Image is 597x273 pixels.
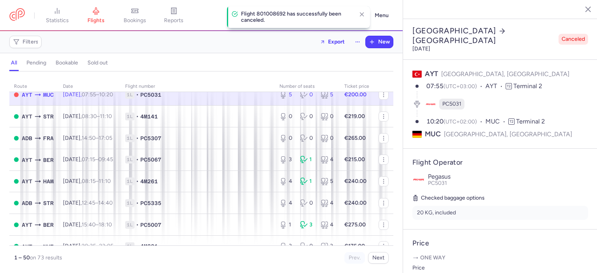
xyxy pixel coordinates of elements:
[9,8,25,23] a: CitizenPlane red outlined logo
[344,243,365,249] strong: €175.00
[99,221,112,228] time: 18:10
[368,252,389,264] button: Next
[344,221,366,228] strong: €275.00
[241,11,353,23] h4: Flight 801008692 has successfully been canceled.
[426,82,443,90] time: 07:55
[344,178,367,184] strong: €240.00
[425,70,438,78] span: AYT
[125,134,134,142] span: 1L
[63,156,113,163] span: [DATE],
[321,91,335,99] div: 5
[120,81,275,92] th: Flight number
[340,81,374,92] th: Ticket price
[63,221,112,228] span: [DATE],
[46,17,69,24] span: statistics
[82,156,95,163] time: 07:15
[344,91,367,98] strong: €200.00
[11,59,17,66] h4: all
[300,242,314,250] div: 0
[412,158,588,167] h4: Flight Operator
[82,200,95,206] time: 12:45
[43,134,54,143] span: FRA
[279,156,294,163] div: 3
[412,263,498,273] label: Price
[485,117,508,126] span: MUC
[82,91,113,98] span: –
[115,7,154,24] a: bookings
[82,178,96,184] time: 08:15
[124,17,146,24] span: bookings
[136,134,139,142] span: •
[14,254,30,261] strong: 1 – 50
[9,81,58,92] th: route
[321,221,335,229] div: 4
[136,91,139,99] span: •
[136,221,139,229] span: •
[412,206,588,220] li: 20 KG, included
[344,200,367,206] strong: €240.00
[82,135,96,141] time: 14:50
[22,134,32,143] span: ADB
[136,199,139,207] span: •
[22,221,32,229] span: AYT
[344,156,365,163] strong: €215.00
[87,17,105,24] span: flights
[279,134,294,142] div: 0
[344,135,366,141] strong: €265.00
[58,81,120,92] th: date
[140,221,161,229] span: PC5007
[412,239,588,248] h4: Price
[38,7,77,24] a: statistics
[22,112,32,121] span: AYT
[443,118,477,125] span: (UTC+02:00)
[315,36,350,48] button: Export
[43,156,54,164] span: BER
[428,180,447,186] span: PC5031
[82,91,96,98] time: 07:55
[136,113,139,120] span: •
[63,178,111,184] span: [DATE],
[321,242,335,250] div: 3
[26,59,46,66] h4: pending
[100,113,112,120] time: 11:10
[279,91,294,99] div: 5
[140,134,161,142] span: PC5307
[442,100,461,108] span: PC5031
[279,221,294,229] div: 1
[321,156,335,163] div: 4
[43,221,54,229] span: BER
[426,118,443,125] time: 10:20
[82,243,96,249] time: 20:35
[63,135,112,141] span: [DATE],
[63,200,113,206] span: [DATE],
[125,113,134,120] span: 1L
[378,39,390,45] span: New
[154,7,193,24] a: reports
[485,82,506,91] span: AYT
[412,254,588,262] p: One way
[140,113,158,120] span: 4M141
[279,242,294,250] div: 3
[344,113,365,120] strong: €219.00
[321,199,335,207] div: 4
[125,242,134,250] span: 1L
[82,135,112,141] span: –
[99,91,113,98] time: 10:20
[321,134,335,142] div: 0
[279,199,294,207] div: 4
[43,242,54,251] span: NUE
[370,8,393,23] button: Menu
[22,156,32,164] span: AYT
[63,113,112,120] span: [DATE],
[82,156,113,163] span: –
[300,177,314,185] div: 1
[10,36,41,48] button: Filters
[22,177,32,186] span: AYT
[140,91,161,99] span: PC5031
[300,221,314,229] div: 3
[344,252,365,264] button: Prev.
[43,90,54,99] span: MUC
[82,113,97,120] time: 08:30
[99,243,113,249] time: 23:05
[412,193,588,203] h5: Checked baggage options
